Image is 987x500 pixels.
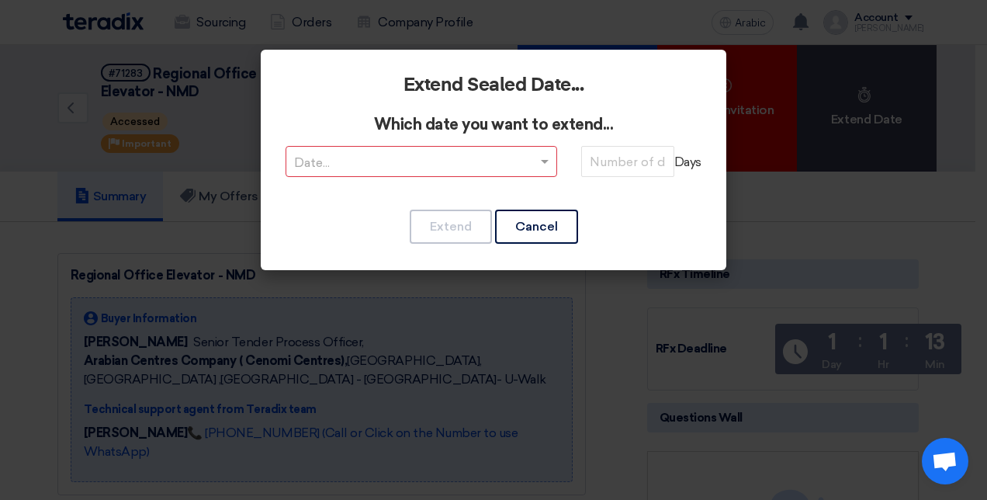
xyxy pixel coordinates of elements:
[581,146,674,177] input: Number of days...
[922,438,968,484] div: Open chat
[286,115,701,134] h3: Which date you want to extend...
[286,75,701,96] h2: Extend Sealed Date...
[674,155,701,169] font: Days
[495,210,578,244] button: Cancel
[410,210,492,244] button: Extend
